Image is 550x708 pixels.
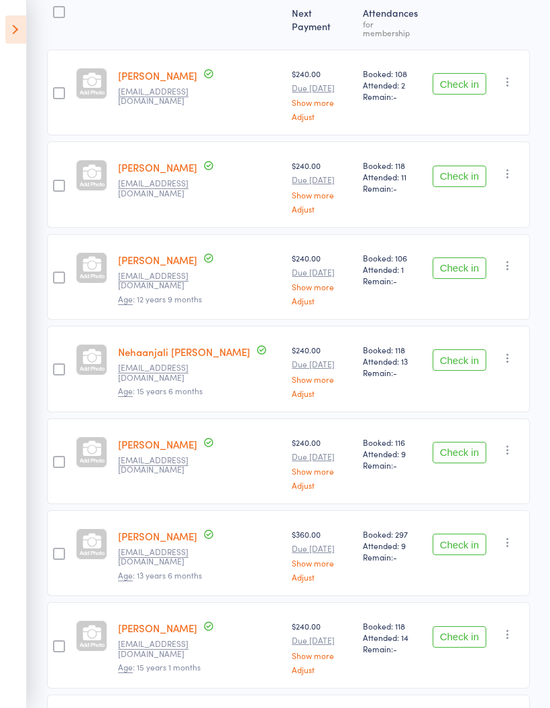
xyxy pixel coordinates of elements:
[292,573,351,581] a: Adjust
[433,257,486,279] button: Check in
[292,175,351,184] small: Due [DATE]
[363,344,422,355] span: Booked: 118
[292,112,351,121] a: Adjust
[118,569,202,581] span: : 13 years 6 months
[118,178,205,198] small: suganyaselvamani@outlook.com
[292,296,351,305] a: Adjust
[292,68,351,121] div: $240.00
[363,632,422,643] span: Attended: 14
[393,643,397,654] span: -
[292,481,351,489] a: Adjust
[292,389,351,398] a: Adjust
[292,467,351,475] a: Show more
[363,160,422,171] span: Booked: 118
[363,459,422,471] span: Remain:
[292,359,351,369] small: Due [DATE]
[118,86,205,106] small: akkalaishan@gmail.com
[363,275,422,286] span: Remain:
[118,621,197,635] a: [PERSON_NAME]
[363,355,422,367] span: Attended: 13
[292,344,351,397] div: $240.00
[118,385,203,397] span: : 15 years 6 months
[363,171,422,182] span: Attended: 11
[363,448,422,459] span: Attended: 9
[393,275,397,286] span: -
[118,253,197,267] a: [PERSON_NAME]
[292,160,351,213] div: $240.00
[433,534,486,555] button: Check in
[433,349,486,371] button: Check in
[292,436,351,489] div: $240.00
[292,190,351,199] a: Show more
[118,160,197,174] a: [PERSON_NAME]
[292,452,351,461] small: Due [DATE]
[393,91,397,102] span: -
[292,98,351,107] a: Show more
[292,528,351,581] div: $360.00
[292,282,351,291] a: Show more
[118,547,205,567] small: jayadg@gmail.com
[363,79,422,91] span: Attended: 2
[363,367,422,378] span: Remain:
[292,204,351,213] a: Adjust
[292,252,351,305] div: $240.00
[292,665,351,674] a: Adjust
[118,661,201,673] span: : 15 years 1 months
[363,91,422,102] span: Remain:
[363,643,422,654] span: Remain:
[363,252,422,263] span: Booked: 106
[393,367,397,378] span: -
[393,551,397,563] span: -
[363,19,422,37] div: for membership
[363,182,422,194] span: Remain:
[118,293,202,305] span: : 12 years 9 months
[363,551,422,563] span: Remain:
[363,540,422,551] span: Attended: 9
[363,620,422,632] span: Booked: 118
[292,375,351,383] a: Show more
[363,528,422,540] span: Booked: 297
[292,636,351,645] small: Due [DATE]
[433,73,486,95] button: Check in
[292,620,351,673] div: $240.00
[292,544,351,553] small: Due [DATE]
[433,626,486,648] button: Check in
[433,442,486,463] button: Check in
[118,271,205,290] small: prashbiyani@gmail.com
[118,529,197,543] a: [PERSON_NAME]
[363,263,422,275] span: Attended: 1
[118,437,197,451] a: [PERSON_NAME]
[292,651,351,660] a: Show more
[118,363,205,382] small: basavendra@gmail.com
[292,83,351,93] small: Due [DATE]
[118,345,250,359] a: Nehaanjali [PERSON_NAME]
[393,182,397,194] span: -
[363,436,422,448] span: Booked: 116
[118,68,197,82] a: [PERSON_NAME]
[118,639,205,658] small: kkiranreddy5@gmail.com
[118,455,205,475] small: Visittiru@gmail.com
[363,68,422,79] span: Booked: 108
[433,166,486,187] button: Check in
[393,459,397,471] span: -
[292,558,351,567] a: Show more
[292,268,351,277] small: Due [DATE]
